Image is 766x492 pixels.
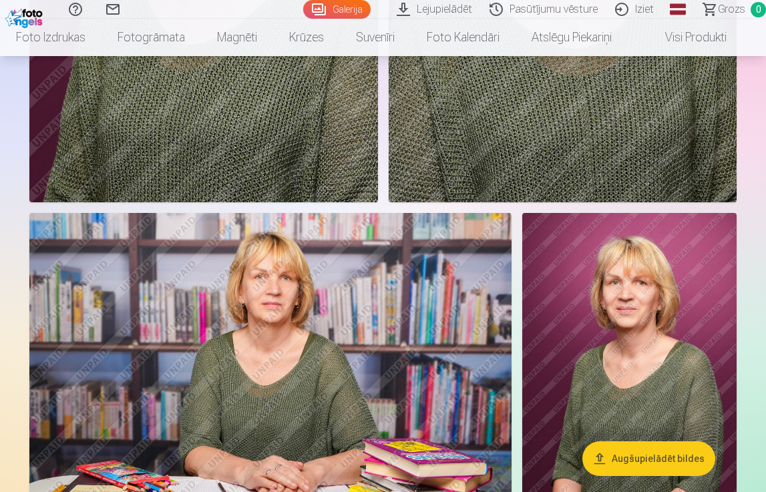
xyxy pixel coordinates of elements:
span: Grozs [718,1,745,17]
a: Foto kalendāri [411,19,516,56]
a: Krūzes [273,19,340,56]
a: Fotogrāmata [102,19,201,56]
img: /fa1 [5,5,46,28]
a: Magnēti [201,19,273,56]
span: 0 [751,2,766,17]
a: Visi produkti [628,19,743,56]
a: Suvenīri [340,19,411,56]
button: Augšupielādēt bildes [582,441,715,476]
a: Atslēgu piekariņi [516,19,628,56]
